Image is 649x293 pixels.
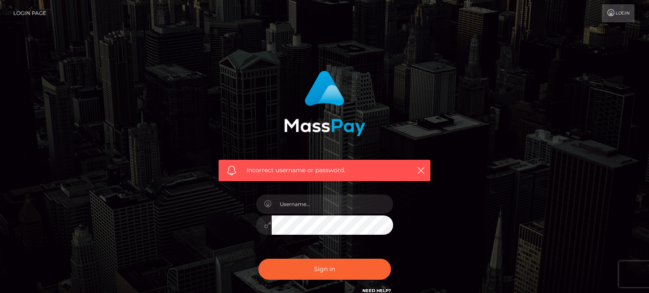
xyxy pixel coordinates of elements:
[284,71,365,136] img: MassPay Login
[258,259,391,280] button: Sign in
[602,4,634,22] a: Login
[272,194,393,214] input: Username...
[246,166,403,175] span: Incorrect username or password.
[13,4,46,22] a: Login Page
